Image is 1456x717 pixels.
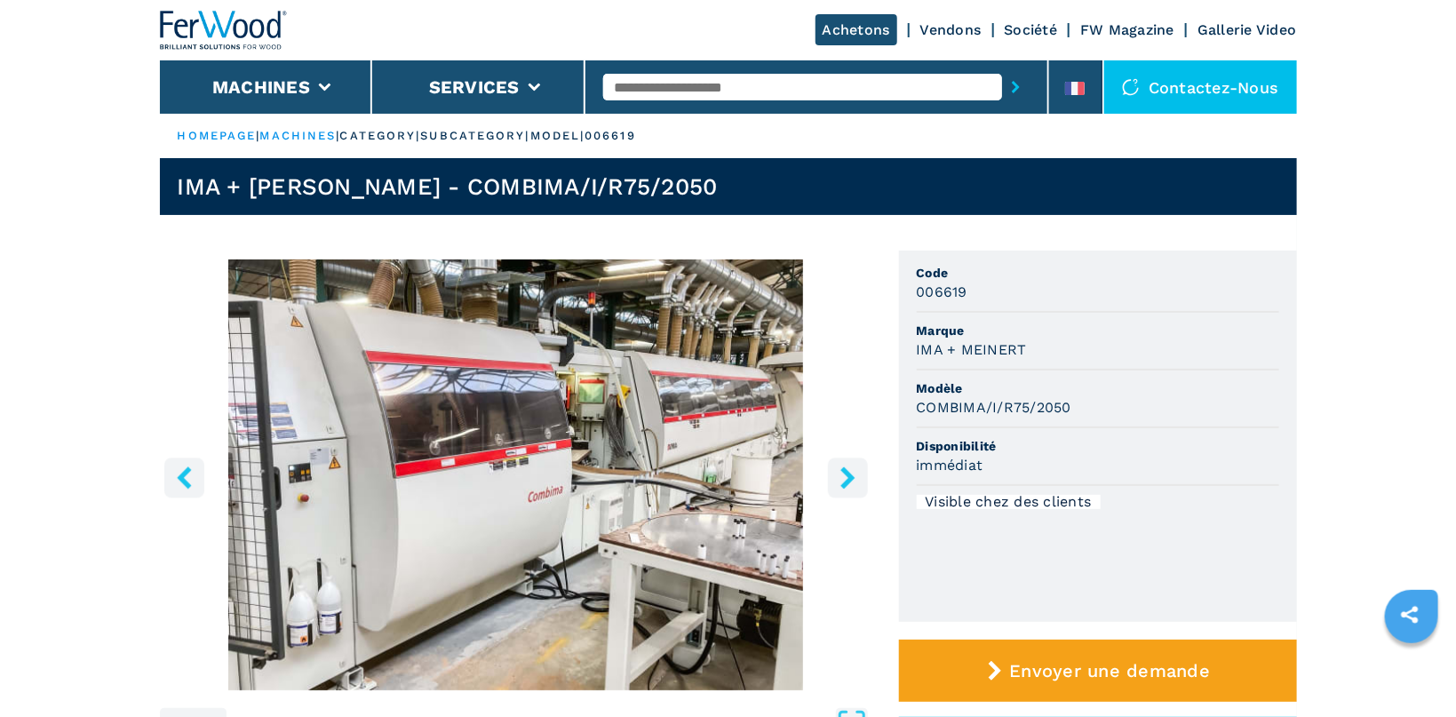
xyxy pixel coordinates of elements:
h3: COMBIMA/I/R75/2050 [917,397,1072,418]
button: Machines [212,76,310,98]
a: machines [260,129,337,142]
span: | [336,129,339,142]
a: Achetons [816,14,897,45]
h1: IMA + [PERSON_NAME] - COMBIMA/I/R75/2050 [178,172,718,201]
a: FW Magazine [1080,21,1174,38]
button: Services [429,76,520,98]
p: 006619 [585,128,636,144]
div: Contactez-nous [1104,60,1297,114]
p: subcategory | [420,128,529,144]
p: category | [340,128,421,144]
span: Marque [917,322,1279,339]
a: sharethis [1388,593,1432,637]
h3: 006619 [917,282,968,302]
div: Visible chez des clients [917,495,1101,509]
button: submit-button [1002,67,1030,108]
button: right-button [828,458,868,498]
span: | [256,129,259,142]
button: left-button [164,458,204,498]
a: Gallerie Video [1197,21,1297,38]
a: Vendons [920,21,982,38]
a: Société [1005,21,1058,38]
iframe: Chat [1380,637,1443,704]
span: Modèle [917,379,1279,397]
h3: immédiat [917,455,983,475]
button: Envoyer une demande [899,640,1297,702]
a: HOMEPAGE [178,129,257,142]
img: Contactez-nous [1122,78,1140,96]
span: Envoyer une demande [1009,660,1210,681]
div: Go to Slide 2 [160,259,872,690]
h3: IMA + MEINERT [917,339,1027,360]
span: Code [917,264,1279,282]
img: Ferwood [160,11,288,50]
p: model | [530,128,585,144]
img: Ligne De Façonnage–Placage IMA + MEINERT COMBIMA/I/R75/2050 [160,259,872,690]
span: Disponibilité [917,437,1279,455]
